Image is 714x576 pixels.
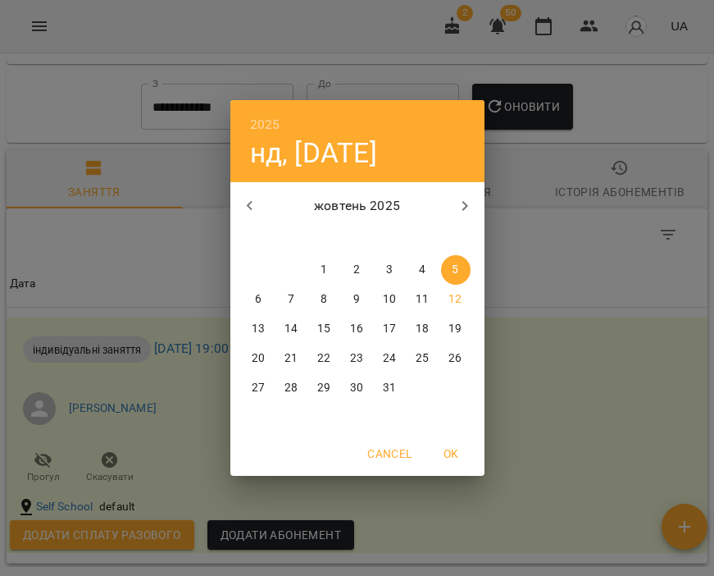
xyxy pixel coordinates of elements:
[277,314,307,344] button: 14
[317,380,330,396] p: 29
[244,314,274,344] button: 13
[408,231,438,247] span: сб
[350,380,363,396] p: 30
[244,285,274,314] button: 6
[383,350,396,367] p: 24
[408,255,438,285] button: 4
[284,350,298,367] p: 21
[310,255,339,285] button: 1
[448,291,462,308] p: 12
[244,231,274,247] span: пн
[310,373,339,403] button: 29
[432,444,471,464] span: OK
[343,285,372,314] button: 9
[367,444,412,464] span: Cancel
[277,285,307,314] button: 7
[408,285,438,314] button: 11
[317,321,330,337] p: 15
[350,350,363,367] p: 23
[375,314,405,344] button: 17
[277,231,307,247] span: вт
[252,321,265,337] p: 13
[250,113,280,136] button: 2025
[441,314,471,344] button: 19
[425,439,478,469] button: OK
[310,285,339,314] button: 8
[277,344,307,373] button: 21
[441,255,471,285] button: 5
[277,373,307,403] button: 28
[284,380,298,396] p: 28
[321,262,327,278] p: 1
[452,262,458,278] p: 5
[408,314,438,344] button: 18
[284,321,298,337] p: 14
[375,255,405,285] button: 3
[416,321,429,337] p: 18
[288,291,294,308] p: 7
[416,291,429,308] p: 11
[383,321,396,337] p: 17
[310,314,339,344] button: 15
[383,380,396,396] p: 31
[353,262,360,278] p: 2
[441,285,471,314] button: 12
[310,344,339,373] button: 22
[343,344,372,373] button: 23
[350,321,363,337] p: 16
[269,196,445,216] p: жовтень 2025
[252,380,265,396] p: 27
[244,344,274,373] button: 20
[343,255,372,285] button: 2
[448,350,462,367] p: 26
[375,231,405,247] span: пт
[416,350,429,367] p: 25
[317,350,330,367] p: 22
[441,344,471,373] button: 26
[419,262,425,278] p: 4
[408,344,438,373] button: 25
[310,231,339,247] span: ср
[353,291,360,308] p: 9
[244,373,274,403] button: 27
[448,321,462,337] p: 19
[255,291,261,308] p: 6
[252,350,265,367] p: 20
[361,439,418,469] button: Cancel
[383,291,396,308] p: 10
[250,136,377,170] button: нд, [DATE]
[386,262,393,278] p: 3
[343,314,372,344] button: 16
[375,344,405,373] button: 24
[321,291,327,308] p: 8
[343,373,372,403] button: 30
[343,231,372,247] span: чт
[375,285,405,314] button: 10
[375,373,405,403] button: 31
[441,231,471,247] span: нд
